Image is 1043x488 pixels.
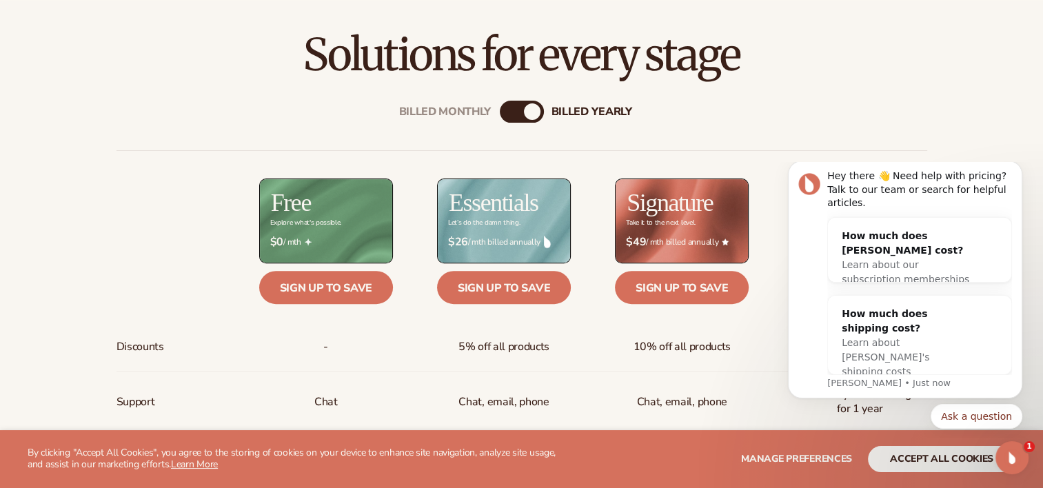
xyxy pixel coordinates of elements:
span: Manage preferences [741,452,852,465]
div: billed Yearly [551,105,632,118]
button: Quick reply: Ask a question [163,242,255,267]
a: Learn More [171,458,218,471]
img: Profile image for Lee [31,11,53,33]
div: How much does [PERSON_NAME] cost? [74,67,203,96]
h2: Solutions for every stage [39,32,1004,78]
div: Explore what's possible. [270,219,341,227]
span: 5% off all products [458,334,549,360]
h2: Essentials [449,190,538,215]
a: Sign up to save [437,271,571,304]
span: Chat, email, phone [637,389,727,415]
a: Sign up to save [259,271,393,304]
iframe: Intercom notifications message [767,162,1043,437]
h2: Signature [627,190,713,215]
iframe: Intercom live chat [995,441,1029,474]
span: Discounts [117,334,164,360]
span: Learn about [PERSON_NAME]'s shipping costs [74,175,162,215]
strong: $0 [270,236,283,249]
img: Signature_BG_eeb718c8-65ac-49e3-a4e5-327c6aa73146.jpg [616,179,748,263]
span: 10% off all products [633,334,731,360]
p: Message from Lee, sent Just now [60,215,245,227]
h2: Free [271,190,311,215]
button: Manage preferences [741,446,852,472]
span: - [323,334,328,360]
img: free_bg.png [260,179,392,263]
div: Take it to the next level. [626,219,696,227]
span: / mth billed annually [448,236,560,249]
div: How much does shipping cost?Learn about [PERSON_NAME]'s shipping costs [61,134,216,228]
strong: $49 [626,236,646,249]
div: Message content [60,8,245,213]
span: Learn about our subscription memberships [74,97,202,123]
div: How much does [PERSON_NAME] cost?Learn about our subscription memberships [61,56,216,136]
p: By clicking "Accept All Cookies", you agree to the storing of cookies on your device to enhance s... [28,447,566,471]
p: Chat, email, phone [458,389,549,415]
strong: $26 [448,236,468,249]
img: Star_6.png [722,238,729,245]
img: drop.png [544,236,551,248]
div: How much does shipping cost? [74,145,203,174]
span: / mth [270,236,382,249]
div: Hey there 👋 Need help with pricing? Talk to our team or search for helpful articles. [60,8,245,48]
div: Billed Monthly [399,105,492,118]
div: Quick reply options [21,242,255,267]
p: Chat [314,389,338,415]
button: accept all cookies [868,446,1015,472]
div: Let’s do the damn thing. [448,219,520,227]
span: 1 [1024,441,1035,452]
span: Support [117,389,155,415]
span: / mth billed annually [626,236,738,249]
a: Sign up to save [615,271,749,304]
img: Essentials_BG_9050f826-5aa9-47d9-a362-757b82c62641.jpg [438,179,570,263]
img: Free_Icon_bb6e7c7e-73f8-44bd-8ed0-223ea0fc522e.png [305,238,312,245]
